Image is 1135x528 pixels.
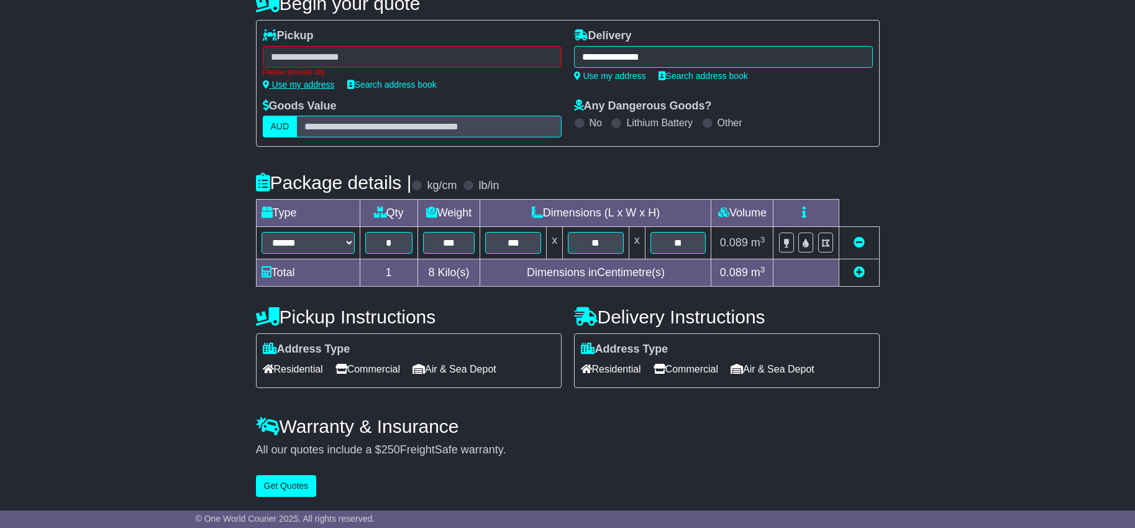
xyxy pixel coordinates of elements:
a: Add new item [854,266,865,279]
a: Search address book [659,71,748,81]
label: Address Type [581,343,668,356]
td: Qty [360,200,417,227]
td: Weight [417,200,480,227]
h4: Delivery Instructions [574,307,880,327]
div: All our quotes include a $ FreightSafe warranty. [256,443,880,457]
span: 0.089 [720,236,748,249]
td: Total [256,259,360,287]
label: No [590,117,602,129]
label: Any Dangerous Goods? [574,100,712,113]
td: Dimensions (L x W x H) [480,200,711,227]
label: Other [718,117,742,129]
span: Commercial [654,359,718,379]
span: 0.089 [720,266,748,279]
td: x [629,227,645,259]
td: 1 [360,259,417,287]
label: AUD [263,116,298,137]
a: Remove this item [854,236,865,249]
label: Goods Value [263,100,337,113]
h4: Warranty & Insurance [256,416,880,437]
span: 8 [428,266,434,279]
a: Search address book [347,80,437,90]
span: 250 [381,443,400,456]
span: Commercial [335,359,400,379]
a: Use my address [574,71,646,81]
sup: 3 [760,265,765,274]
label: Address Type [263,343,350,356]
div: Please provide city [263,68,562,76]
span: © One World Courier 2025. All rights reserved. [196,514,375,524]
td: Dimensions in Centimetre(s) [480,259,711,287]
sup: 3 [760,235,765,244]
a: Use my address [263,80,335,90]
span: Residential [263,359,323,379]
span: m [751,266,765,279]
button: Get Quotes [256,475,317,497]
td: Type [256,200,360,227]
label: Pickup [263,29,314,43]
h4: Pickup Instructions [256,307,562,327]
h4: Package details | [256,172,412,193]
label: Lithium Battery [626,117,693,129]
td: x [547,227,563,259]
span: Air & Sea Depot [731,359,814,379]
label: lb/in [478,179,499,193]
td: Volume [711,200,773,227]
label: Delivery [574,29,632,43]
td: Kilo(s) [417,259,480,287]
span: Air & Sea Depot [413,359,496,379]
span: Residential [581,359,641,379]
span: m [751,236,765,249]
label: kg/cm [427,179,457,193]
